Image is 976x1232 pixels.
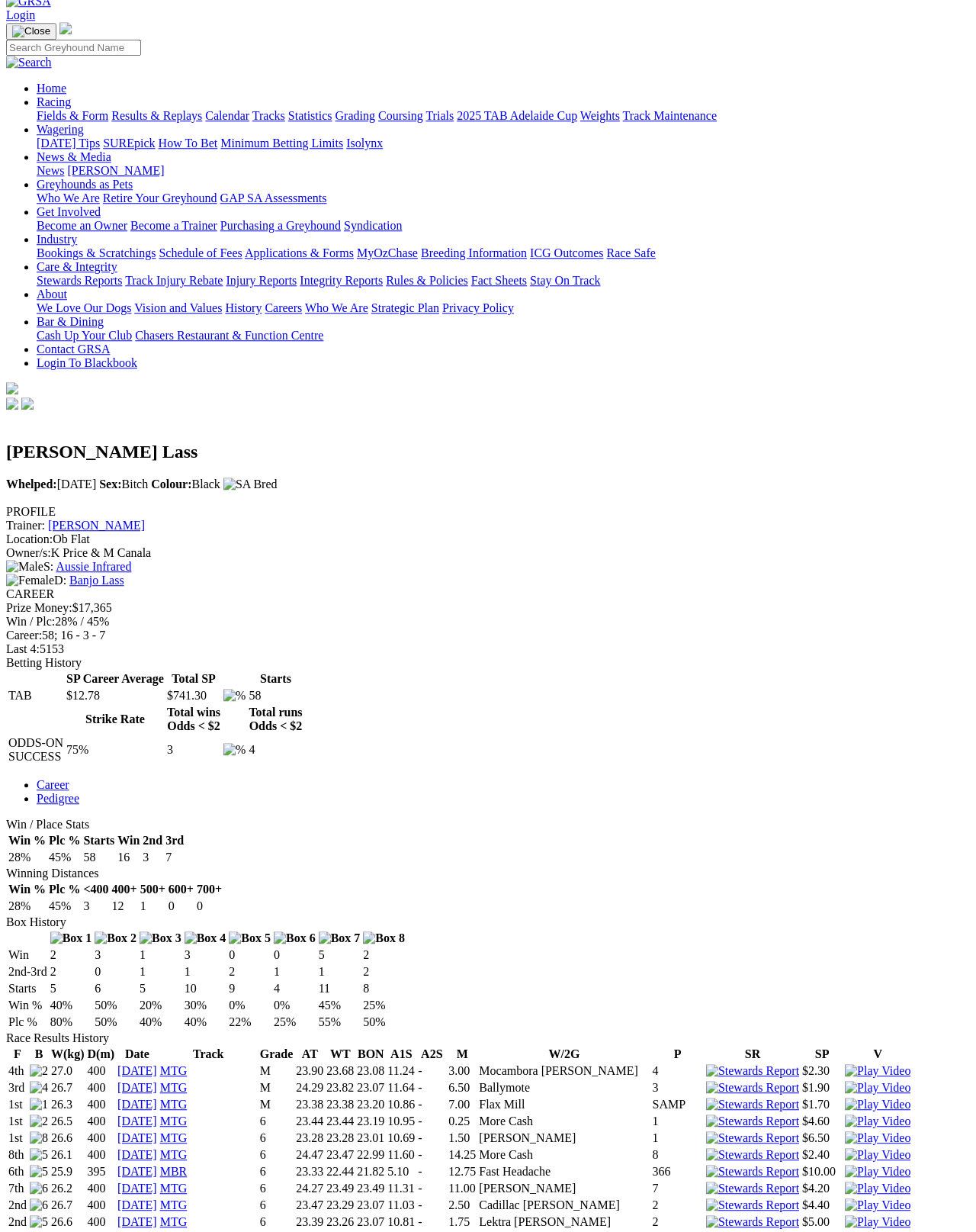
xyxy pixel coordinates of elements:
[295,1047,324,1062] th: AT
[706,1081,799,1095] img: Stewards Report
[6,587,970,601] div: CAREER
[273,947,316,963] td: 0
[184,947,227,963] td: 3
[50,1063,85,1079] td: 27.0
[139,998,182,1013] td: 20%
[228,947,271,963] td: 0
[530,274,600,287] a: Stay On Track
[30,1064,48,1078] img: 2
[37,137,100,150] a: [DATE] Tips
[50,981,93,996] td: 5
[6,818,970,832] div: Win / Place Stats
[37,315,104,328] a: Bar & Dining
[318,981,361,996] td: 11
[30,1215,48,1229] img: 5
[6,1031,970,1045] div: Race Results History
[185,931,226,945] img: Box 4
[117,1215,157,1228] a: [DATE]
[69,574,124,587] a: Banjo Lass
[66,688,165,703] td: $12.78
[448,1047,477,1062] th: M
[6,867,970,880] div: Winning Distances
[37,205,101,218] a: Get Involved
[6,629,970,642] div: 58; 16 - 3 - 7
[845,1064,910,1077] a: View replay
[845,1115,910,1127] a: View replay
[845,1131,910,1144] a: View replay
[37,792,79,805] a: Pedigree
[845,1182,910,1195] img: Play Video
[66,735,165,764] td: 75%
[8,688,64,703] td: TAB
[117,1198,157,1211] a: [DATE]
[844,1047,911,1062] th: V
[6,574,66,587] span: D:
[706,1165,799,1179] img: Stewards Report
[8,735,64,764] td: ODDS-ON SUCCESS
[37,356,137,369] a: Login To Blackbook
[319,931,361,945] img: Box 7
[705,1047,800,1062] th: SR
[67,164,164,177] a: [PERSON_NAME]
[166,705,221,734] th: Total wins Odds < $2
[318,998,361,1013] td: 45%
[99,478,148,491] span: Bitch
[37,191,970,205] div: Greyhounds as Pets
[305,301,368,314] a: Who We Are
[117,850,140,865] td: 16
[30,1182,48,1195] img: 6
[845,1198,910,1211] a: View replay
[8,964,48,979] td: 2nd-3rd
[357,246,418,259] a: MyOzChase
[6,560,43,574] img: Male
[845,1115,910,1128] img: Play Video
[706,1064,799,1078] img: Stewards Report
[159,246,242,259] a: Schedule of Fees
[140,899,166,914] td: 1
[8,981,48,996] td: Starts
[252,109,285,122] a: Tracks
[50,947,93,963] td: 2
[706,1148,799,1162] img: Stewards Report
[37,246,970,260] div: Industry
[273,964,316,979] td: 1
[457,109,577,122] a: 2025 TAB Adelaide Cup
[706,1198,799,1212] img: Stewards Report
[103,137,155,150] a: SUREpick
[111,109,202,122] a: Results & Replays
[228,964,271,979] td: 2
[6,546,970,560] div: K Price & M Canala
[30,1131,48,1145] img: 8
[139,947,182,963] td: 1
[160,1098,188,1111] a: MTG
[335,109,375,122] a: Grading
[265,301,302,314] a: Careers
[845,1098,910,1111] a: View replay
[6,601,72,614] span: Prize Money:
[220,191,327,204] a: GAP SA Assessments
[140,931,181,945] img: Box 3
[845,1098,910,1111] img: Play Video
[94,947,137,963] td: 3
[117,1081,157,1094] a: [DATE]
[371,301,439,314] a: Strategic Plan
[6,442,970,462] h2: [PERSON_NAME] Lass
[37,274,970,288] div: Care & Integrity
[300,274,383,287] a: Integrity Reports
[606,246,655,259] a: Race Safe
[160,1148,188,1161] a: MTG
[184,998,227,1013] td: 30%
[845,1165,910,1179] img: Play Video
[845,1182,910,1195] a: View replay
[37,123,84,136] a: Wagering
[125,274,223,287] a: Track Injury Rebate
[30,1115,48,1128] img: 2
[117,1131,157,1144] a: [DATE]
[56,560,131,573] a: Aussie Infrared
[134,301,222,314] a: Vision and Values
[48,899,81,914] td: 45%
[117,1148,157,1161] a: [DATE]
[652,1047,704,1062] th: P
[344,219,402,232] a: Syndication
[387,1047,416,1062] th: A1S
